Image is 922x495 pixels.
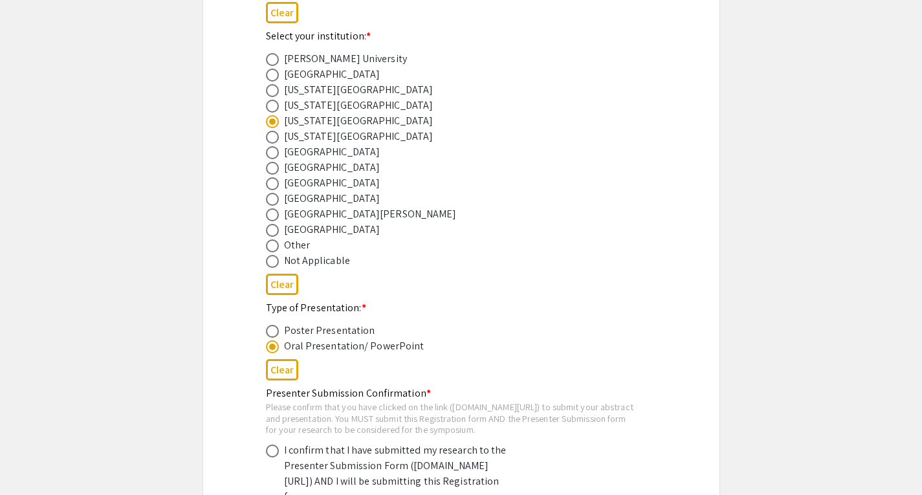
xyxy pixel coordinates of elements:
button: Clear [266,274,298,295]
div: Please confirm that you have clicked on the link ([DOMAIN_NAME][URL]) to submit your abstract and... [266,401,636,435]
mat-label: Select your institution: [266,29,371,43]
div: [GEOGRAPHIC_DATA] [284,144,380,160]
div: [GEOGRAPHIC_DATA] [284,175,380,191]
div: [GEOGRAPHIC_DATA] [284,191,380,206]
mat-label: Presenter Submission Confirmation [266,386,431,400]
button: Clear [266,2,298,23]
div: [GEOGRAPHIC_DATA] [284,67,380,82]
mat-label: Type of Presentation: [266,301,366,314]
div: [PERSON_NAME] University [284,51,407,67]
div: [US_STATE][GEOGRAPHIC_DATA] [284,129,434,144]
button: Clear [266,359,298,380]
div: [US_STATE][GEOGRAPHIC_DATA] [284,98,434,113]
div: Oral Presentation/ PowerPoint [284,338,424,354]
div: [GEOGRAPHIC_DATA] [284,160,380,175]
div: Poster Presentation [284,323,375,338]
div: Other [284,237,311,253]
div: [US_STATE][GEOGRAPHIC_DATA] [284,113,434,129]
div: [US_STATE][GEOGRAPHIC_DATA] [284,82,434,98]
div: [GEOGRAPHIC_DATA][PERSON_NAME] [284,206,457,222]
div: [GEOGRAPHIC_DATA] [284,222,380,237]
div: Not Applicable [284,253,350,269]
iframe: Chat [10,437,55,485]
